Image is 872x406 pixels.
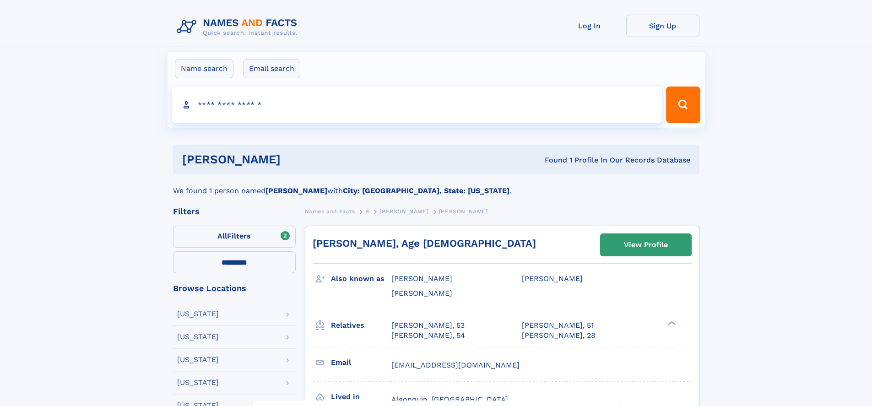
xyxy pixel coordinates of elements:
a: B [365,206,369,217]
div: Browse Locations [173,284,296,292]
label: Filters [173,226,296,248]
div: Filters [173,207,296,216]
h3: Relatives [331,318,391,333]
h3: Also known as [331,271,391,287]
img: Logo Names and Facts [173,15,305,39]
div: [US_STATE] [177,310,219,318]
span: [PERSON_NAME] [439,208,488,215]
div: View Profile [624,234,668,255]
div: We found 1 person named with . [173,174,699,196]
div: Found 1 Profile In Our Records Database [412,155,690,165]
div: [US_STATE] [177,379,219,386]
b: City: [GEOGRAPHIC_DATA], State: [US_STATE] [343,186,509,195]
span: [PERSON_NAME] [379,208,428,215]
h3: Email [331,355,391,370]
span: B [365,208,369,215]
a: [PERSON_NAME], 53 [391,320,465,330]
button: Search Button [666,87,700,123]
div: [US_STATE] [177,333,219,341]
h1: [PERSON_NAME] [182,154,413,165]
span: Algonquin, [GEOGRAPHIC_DATA] [391,395,508,404]
input: search input [172,87,662,123]
div: [US_STATE] [177,356,219,363]
a: [PERSON_NAME], 28 [522,330,596,341]
a: [PERSON_NAME], Age [DEMOGRAPHIC_DATA] [313,238,536,249]
span: [PERSON_NAME] [391,289,452,298]
a: View Profile [601,234,691,256]
span: [PERSON_NAME] [391,274,452,283]
label: Email search [243,59,300,78]
span: [PERSON_NAME] [522,274,583,283]
span: All [217,232,227,240]
div: ❯ [666,320,677,326]
a: [PERSON_NAME], 54 [391,330,465,341]
h3: Lived in [331,389,391,405]
label: Name search [175,59,233,78]
a: Sign Up [626,15,699,37]
a: [PERSON_NAME] [379,206,428,217]
a: [PERSON_NAME], 51 [522,320,594,330]
b: [PERSON_NAME] [265,186,327,195]
a: Names and Facts [305,206,355,217]
a: Log In [553,15,626,37]
span: [EMAIL_ADDRESS][DOMAIN_NAME] [391,361,520,369]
